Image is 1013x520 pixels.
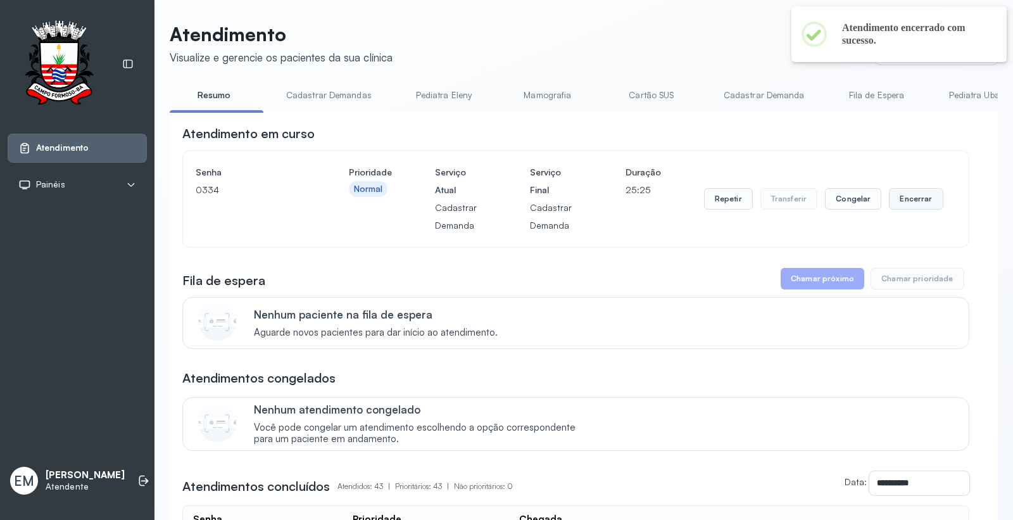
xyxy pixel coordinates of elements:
[833,85,921,106] a: Fila de Espera
[530,199,582,234] p: Cadastrar Demanda
[182,478,330,495] h3: Atendimentos concluídos
[781,268,864,289] button: Chamar próximo
[13,20,104,108] img: Logotipo do estabelecimento
[170,23,393,46] p: Atendimento
[530,163,582,199] h4: Serviço Final
[254,327,498,339] span: Aguarde novos pacientes para dar início ao atendimento.
[349,163,392,181] h4: Prioridade
[198,404,236,442] img: Imagem de CalloutCard
[46,481,125,492] p: Atendente
[182,369,336,387] h3: Atendimentos congelados
[871,268,964,289] button: Chamar prioridade
[711,85,817,106] a: Cadastrar Demanda
[254,308,498,321] p: Nenhum paciente na fila de espera
[337,478,395,495] p: Atendidos: 43
[46,469,125,481] p: [PERSON_NAME]
[18,142,136,155] a: Atendimento
[198,303,236,341] img: Imagem de CalloutCard
[503,85,592,106] a: Mamografia
[626,181,661,199] p: 25:25
[435,199,487,234] p: Cadastrar Demanda
[170,51,393,64] div: Visualize e gerencie os pacientes da sua clínica
[196,163,306,181] h4: Senha
[447,481,449,491] span: |
[825,188,881,210] button: Congelar
[254,422,589,446] span: Você pode congelar um atendimento escolhendo a opção correspondente para um paciente em andamento.
[845,476,867,487] label: Data:
[607,85,696,106] a: Cartão SUS
[388,481,390,491] span: |
[182,125,315,143] h3: Atendimento em curso
[395,478,454,495] p: Prioritários: 43
[842,22,986,47] h2: Atendimento encerrado com sucesso.
[36,143,89,153] span: Atendimento
[182,272,265,289] h3: Fila de espera
[400,85,488,106] a: Pediatra Eleny
[354,184,383,194] div: Normal
[454,478,513,495] p: Não prioritários: 0
[196,181,306,199] p: 0334
[254,403,589,416] p: Nenhum atendimento congelado
[170,85,258,106] a: Resumo
[760,188,818,210] button: Transferir
[889,188,943,210] button: Encerrar
[704,188,753,210] button: Repetir
[626,163,661,181] h4: Duração
[36,179,65,190] span: Painéis
[274,85,384,106] a: Cadastrar Demandas
[435,163,487,199] h4: Serviço Atual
